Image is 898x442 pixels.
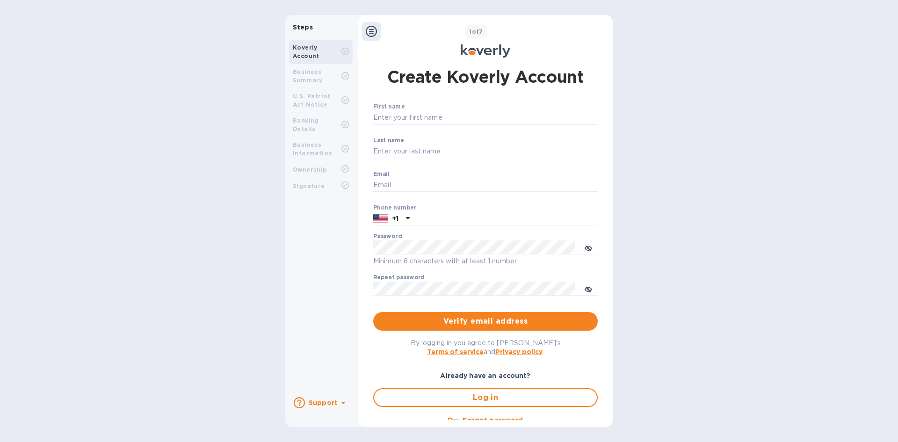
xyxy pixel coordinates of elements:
[373,256,598,267] p: Minimum 8 characters with at least 1 number
[579,238,598,257] button: toggle password visibility
[469,28,483,35] b: of 7
[373,213,388,224] img: US
[373,275,425,281] label: Repeat password
[293,93,331,108] b: U.S. Patriot Act Notice
[495,348,543,355] a: Privacy policy
[373,312,598,331] button: Verify email address
[427,348,484,355] a: Terms of service
[373,138,404,143] label: Last name
[381,316,590,327] span: Verify email address
[373,388,598,407] button: Log in
[440,372,530,379] b: Already have an account?
[373,205,416,210] label: Phone number
[469,28,471,35] span: 1
[309,399,338,406] b: Support
[411,339,561,355] span: By logging in you agree to [PERSON_NAME]'s and .
[463,416,523,424] u: Forgot password
[392,214,398,223] p: +1
[293,182,325,189] b: Signature
[373,111,598,125] input: Enter your first name
[387,65,584,88] h1: Create Koverly Account
[373,171,390,177] label: Email
[373,234,402,239] label: Password
[373,145,598,159] input: Enter your last name
[382,392,589,403] span: Log in
[293,166,327,173] b: Ownership
[293,44,319,59] b: Koverly Account
[293,117,319,132] b: Banking Details
[373,178,598,192] input: Email
[373,104,405,110] label: First name
[293,68,323,84] b: Business Summary
[293,141,332,157] b: Business Information
[293,23,313,31] b: Steps
[579,279,598,298] button: toggle password visibility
